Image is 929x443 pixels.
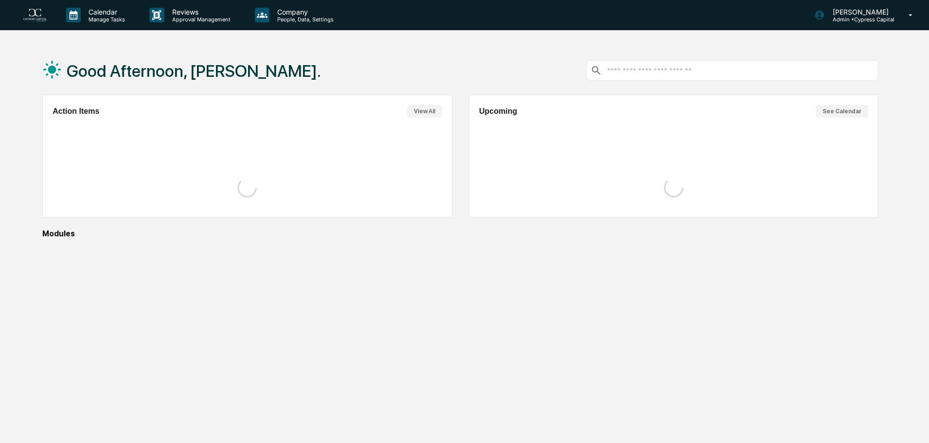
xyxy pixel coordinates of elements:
[67,61,321,81] h1: Good Afternoon, [PERSON_NAME].
[479,107,517,116] h2: Upcoming
[407,105,442,118] button: View All
[816,105,868,118] button: See Calendar
[81,16,130,23] p: Manage Tasks
[81,8,130,16] p: Calendar
[164,8,235,16] p: Reviews
[269,16,339,23] p: People, Data, Settings
[53,107,99,116] h2: Action Items
[42,229,878,238] div: Modules
[825,8,894,16] p: [PERSON_NAME]
[825,16,894,23] p: Admin • Cypress Capital
[269,8,339,16] p: Company
[164,16,235,23] p: Approval Management
[23,9,47,22] img: logo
